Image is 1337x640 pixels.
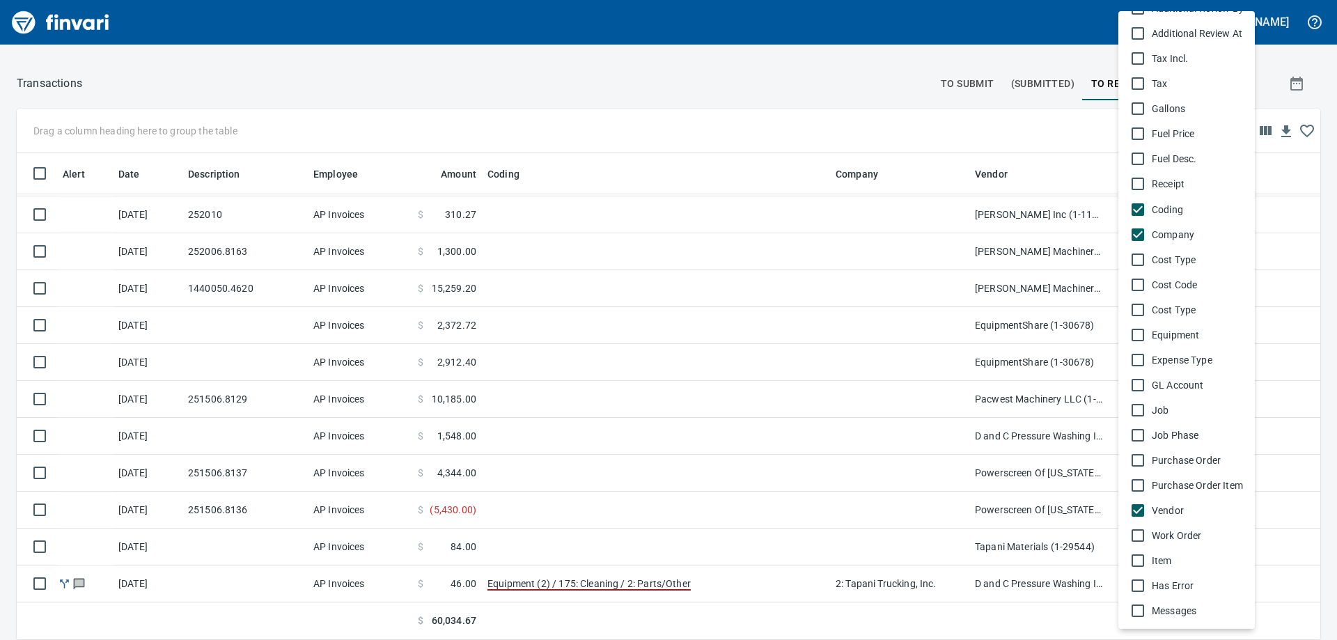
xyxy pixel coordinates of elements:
[1118,197,1255,222] li: Coding
[1118,373,1255,398] li: GL Account
[1118,171,1255,196] li: Receipt
[1118,523,1255,548] li: Work Order
[1152,26,1244,40] span: Additional Review At
[1152,428,1244,442] span: Job Phase
[1118,96,1255,121] li: Gallons
[1152,177,1244,191] span: Receipt
[1152,478,1244,492] span: Purchase Order Item
[1152,378,1244,392] span: GL Account
[1152,77,1244,91] span: Tax
[1118,398,1255,423] li: Job
[1118,448,1255,473] li: Purchase Order
[1152,102,1244,116] span: Gallons
[1152,52,1244,65] span: Tax Incl.
[1118,222,1255,247] li: Company
[1152,152,1244,166] span: Fuel Desc.
[1118,297,1255,322] li: Cost Type
[1118,348,1255,373] li: Expense Type
[1118,146,1255,171] li: Fuel Desc.
[1118,21,1255,46] li: Additional Review At
[1118,573,1255,598] li: Has Error
[1118,71,1255,96] li: Tax
[1152,278,1244,292] span: Cost Code
[1152,127,1244,141] span: Fuel Price
[1118,548,1255,573] li: Item
[1118,498,1255,523] li: Vendor
[1118,473,1255,498] li: Purchase Order Item
[1152,228,1244,242] span: Company
[1118,272,1255,297] li: Cost Code
[1118,322,1255,348] li: Equipment
[1152,604,1244,618] span: Messages
[1152,529,1244,543] span: Work Order
[1152,353,1244,367] span: Expense Type
[1152,328,1244,342] span: Equipment
[1152,579,1244,593] span: Has Error
[1152,303,1244,317] span: Cost Type
[1118,423,1255,448] li: Job Phase
[1152,453,1244,467] span: Purchase Order
[1118,247,1255,272] li: Cost Type
[1118,598,1255,623] li: Messages
[1152,203,1244,217] span: Coding
[1118,121,1255,146] li: Fuel Price
[1118,46,1255,71] li: Tax Incl.
[1152,554,1244,568] span: Item
[1152,253,1244,267] span: Cost Type
[1152,504,1244,517] span: Vendor
[1152,403,1244,417] span: Job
